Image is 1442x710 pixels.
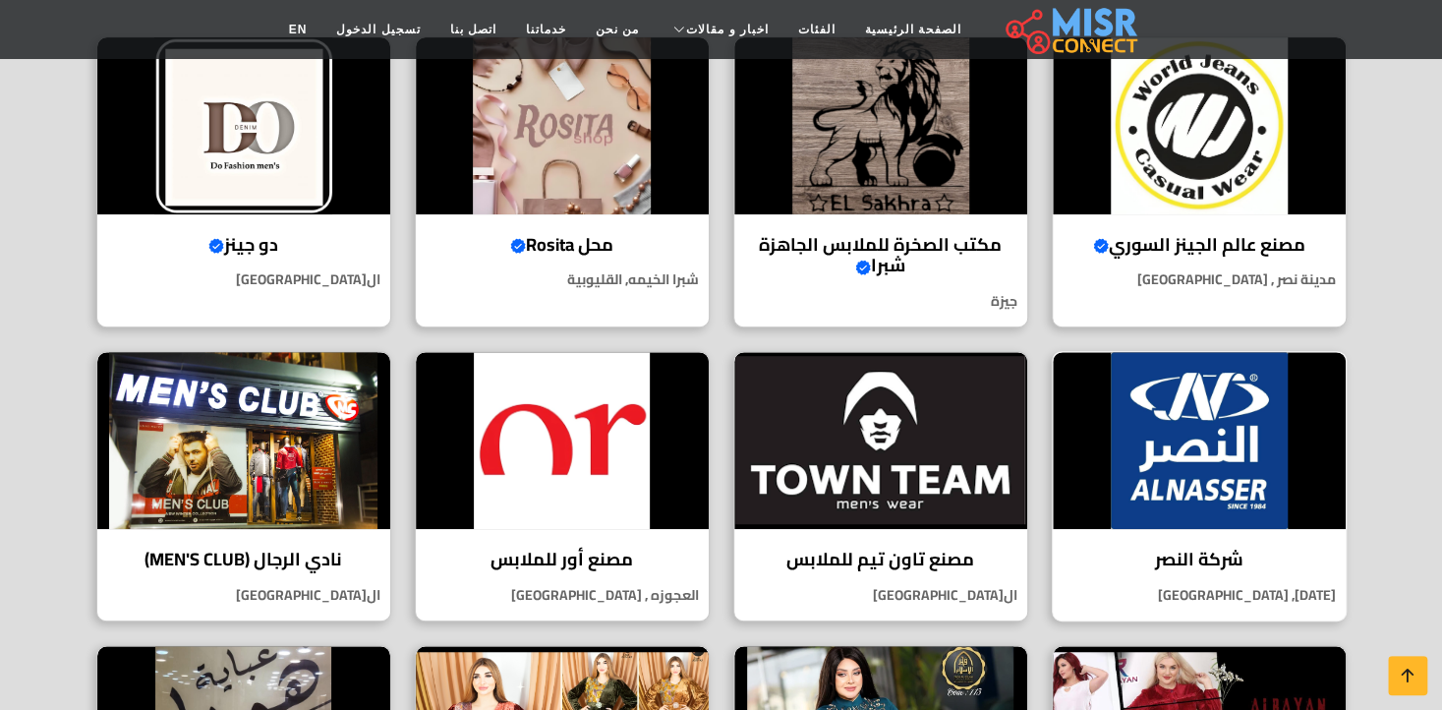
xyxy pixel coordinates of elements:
h4: دو جينز [112,234,375,256]
a: اتصل بنا [435,11,511,48]
img: دو جينز [97,37,390,214]
h4: نادي الرجال (MEN'S CLUB) [112,549,375,570]
p: شبرا الخيمه, القليوبية [416,269,709,290]
a: اخبار و مقالات [654,11,783,48]
p: ال[GEOGRAPHIC_DATA] [97,269,390,290]
svg: Verified account [855,260,871,275]
h4: مصنع عالم الجينز السوري [1067,234,1331,256]
span: اخبار و مقالات [686,21,769,38]
svg: Verified account [1093,238,1109,254]
a: مصنع تاون تيم للملابس مصنع تاون تيم للملابس ال[GEOGRAPHIC_DATA] [721,351,1040,621]
img: main.misr_connect [1006,5,1137,54]
a: من نحن [581,11,654,48]
a: مصنع عالم الجينز السوري مصنع عالم الجينز السوري مدينة نصر , [GEOGRAPHIC_DATA] [1040,36,1358,327]
img: نادي الرجال (MEN'S CLUB) [97,352,390,529]
a: نادي الرجال (MEN'S CLUB) نادي الرجال (MEN'S CLUB) ال[GEOGRAPHIC_DATA] [85,351,403,621]
a: EN [274,11,322,48]
h4: محل Rosita [431,234,694,256]
img: مصنع عالم الجينز السوري [1053,37,1346,214]
p: [DATE], [GEOGRAPHIC_DATA] [1053,585,1346,606]
a: محل Rosita محل Rosita شبرا الخيمه, القليوبية [403,36,721,327]
a: خدماتنا [511,11,581,48]
img: شركة النصر [1053,352,1346,529]
h4: مصنع تاون تيم للملابس [749,549,1012,570]
h4: مصنع أور للملابس [431,549,694,570]
img: مكتب الصخرة للملابس الجاهزة شبرا [734,37,1027,214]
a: مصنع أور للملابس مصنع أور للملابس العجوزه , [GEOGRAPHIC_DATA] [403,351,721,621]
a: مكتب الصخرة للملابس الجاهزة شبرا مكتب الصخرة للملابس الجاهزة شبرا جيزة [721,36,1040,327]
img: مصنع أور للملابس [416,352,709,529]
a: الصفحة الرئيسية [850,11,975,48]
a: الفئات [783,11,850,48]
p: جيزة [734,291,1027,312]
p: مدينة نصر , [GEOGRAPHIC_DATA] [1053,269,1346,290]
a: شركة النصر شركة النصر [DATE], [GEOGRAPHIC_DATA] [1040,351,1358,621]
img: محل Rosita [416,37,709,214]
p: ال[GEOGRAPHIC_DATA] [734,585,1027,606]
a: دو جينز دو جينز ال[GEOGRAPHIC_DATA] [85,36,403,327]
h4: شركة النصر [1067,549,1331,570]
p: العجوزه , [GEOGRAPHIC_DATA] [416,585,709,606]
h4: مكتب الصخرة للملابس الجاهزة شبرا [749,234,1012,276]
svg: Verified account [208,238,224,254]
svg: Verified account [510,238,526,254]
p: ال[GEOGRAPHIC_DATA] [97,585,390,606]
a: تسجيل الدخول [321,11,434,48]
img: مصنع تاون تيم للملابس [734,352,1027,529]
